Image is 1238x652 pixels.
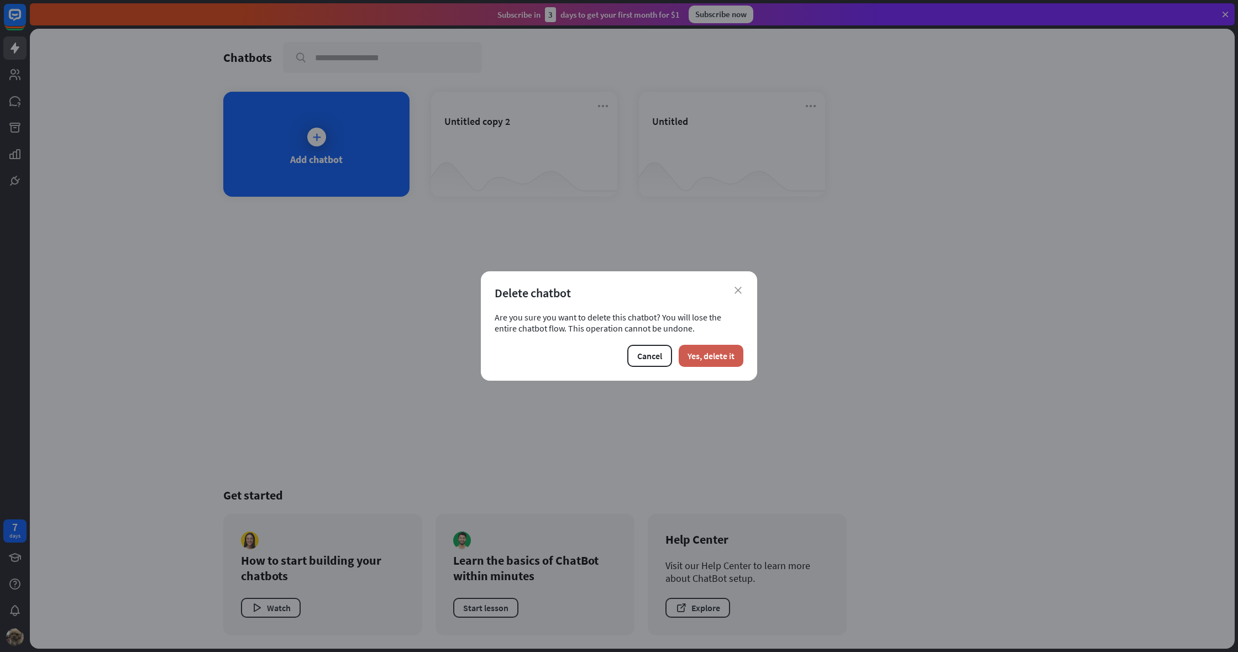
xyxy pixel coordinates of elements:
[735,287,742,294] i: close
[9,4,42,38] button: Open LiveChat chat widget
[679,345,743,367] button: Yes, delete it
[495,312,743,334] div: Are you sure you want to delete this chatbot? You will lose the entire chatbot flow. This operati...
[495,285,743,301] div: Delete chatbot
[627,345,672,367] button: Cancel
